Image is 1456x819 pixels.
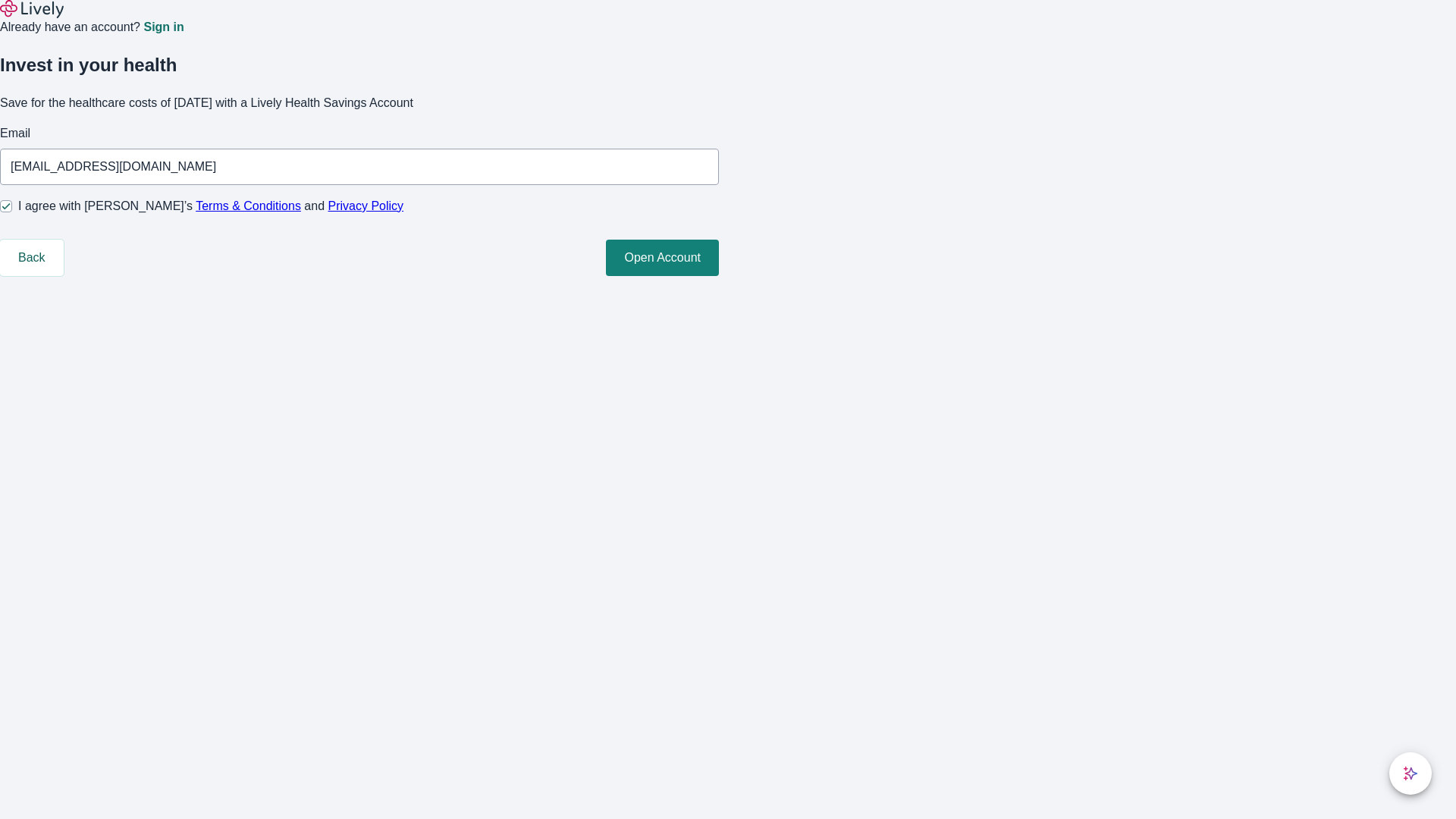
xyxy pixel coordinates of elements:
a: Terms & Conditions [196,199,301,212]
button: Open Account [606,240,719,276]
a: Privacy Policy [328,199,404,212]
button: chat [1389,752,1432,795]
a: Sign in [143,21,184,33]
svg: Lively AI Assistant [1403,766,1418,781]
span: I agree with [PERSON_NAME]’s and [18,197,403,215]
